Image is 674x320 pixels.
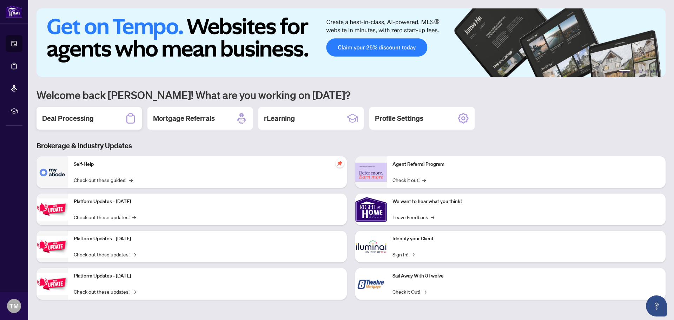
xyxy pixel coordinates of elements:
[37,156,68,188] img: Self-Help
[74,288,136,295] a: Check out these updates!→
[392,213,434,221] a: Leave Feedback→
[423,288,427,295] span: →
[392,272,660,280] p: Sail Away With 8Twelve
[392,235,660,243] p: Identify your Client
[650,70,653,73] button: 5
[37,141,666,151] h3: Brokerage & Industry Updates
[129,176,133,184] span: →
[336,159,344,168] span: pushpin
[74,176,133,184] a: Check out these guides!→
[656,70,659,73] button: 6
[264,113,295,123] h2: rLearning
[74,250,136,258] a: Check out these updates!→
[619,70,630,73] button: 1
[74,272,341,280] p: Platform Updates - [DATE]
[74,235,341,243] p: Platform Updates - [DATE]
[37,273,68,295] img: Platform Updates - June 23, 2025
[392,250,415,258] a: Sign In!→
[646,295,667,316] button: Open asap
[639,70,642,73] button: 3
[375,113,423,123] h2: Profile Settings
[392,161,660,168] p: Agent Referral Program
[132,213,136,221] span: →
[74,161,341,168] p: Self-Help
[132,250,136,258] span: →
[153,113,215,123] h2: Mortgage Referrals
[645,70,647,73] button: 4
[431,213,434,221] span: →
[355,231,387,262] img: Identify your Client
[392,176,426,184] a: Check it out!→
[422,176,426,184] span: →
[392,288,427,295] a: Check it Out!→
[37,88,666,102] h1: Welcome back [PERSON_NAME]! What are you working on [DATE]?
[355,268,387,300] img: Sail Away With 8Twelve
[392,198,660,205] p: We want to hear what you think!
[9,301,19,311] span: TM
[355,194,387,225] img: We want to hear what you think!
[74,213,136,221] a: Check out these updates!→
[355,163,387,182] img: Agent Referral Program
[633,70,636,73] button: 2
[74,198,341,205] p: Platform Updates - [DATE]
[42,113,94,123] h2: Deal Processing
[6,5,22,18] img: logo
[132,288,136,295] span: →
[37,236,68,258] img: Platform Updates - July 8, 2025
[37,198,68,221] img: Platform Updates - July 21, 2025
[37,8,666,77] img: Slide 0
[411,250,415,258] span: →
